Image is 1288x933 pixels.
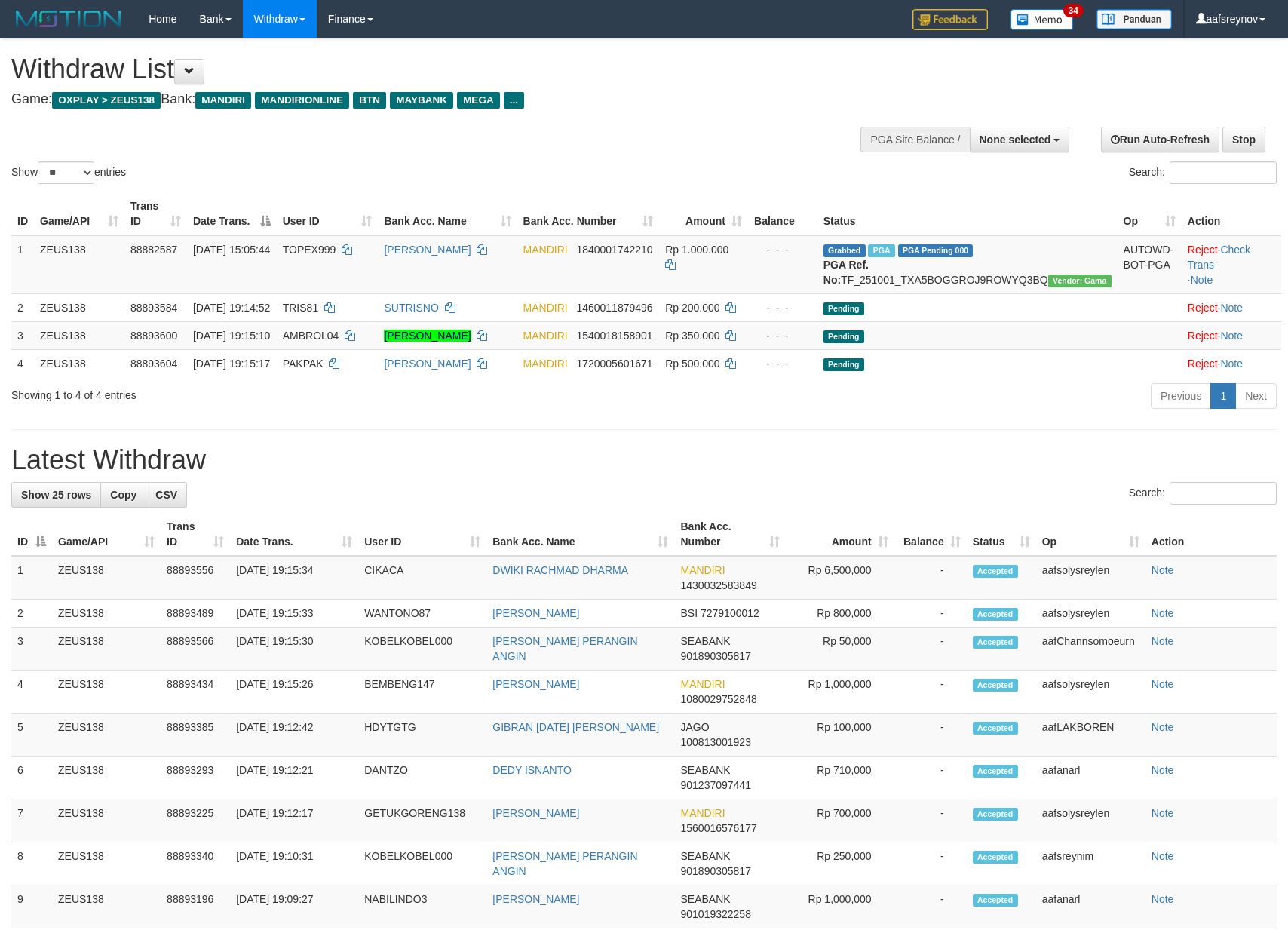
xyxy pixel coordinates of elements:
a: Check Trans [1188,244,1250,271]
a: Note [1191,274,1213,286]
span: SEABANK [680,635,730,647]
a: Note [1152,850,1174,862]
a: Note [1152,607,1174,619]
a: Note [1152,678,1174,690]
a: 1 [1210,383,1236,409]
td: Rp 1,000,000 [786,885,894,928]
a: SUTRISNO [384,302,438,314]
span: Copy 1430032583849 to clipboard [680,579,756,591]
span: MANDIRI [680,807,725,819]
span: TOPEX999 [283,244,336,256]
a: Note [1220,330,1243,342]
h4: Game: Bank: [11,92,844,107]
span: MANDIRI [195,92,251,109]
td: · · [1182,235,1281,294]
span: Accepted [973,894,1018,907]
a: [PERSON_NAME] [384,244,471,256]
td: ZEUS138 [34,235,124,294]
span: Accepted [973,851,1018,864]
span: 34 [1063,4,1084,17]
td: 8 [11,842,52,885]
th: Bank Acc. Name: activate to sort column ascending [378,192,517,235]
th: Date Trans.: activate to sort column descending [187,192,277,235]
th: Balance [748,192,817,235]
th: Status [817,192,1118,235]
td: [DATE] 19:15:33 [230,600,358,628]
button: None selected [970,127,1070,152]
td: 6 [11,757,52,799]
input: Search: [1170,482,1277,505]
th: Op: activate to sort column ascending [1118,192,1182,235]
a: Note [1220,302,1243,314]
span: MANDIRIONLINE [255,92,349,109]
span: PGA Pending [898,244,974,257]
span: 88893600 [130,330,177,342]
a: [PERSON_NAME] [492,807,579,819]
td: [DATE] 19:15:26 [230,671,358,714]
td: Rp 710,000 [786,757,894,799]
span: Accepted [973,679,1018,692]
th: Bank Acc. Number: activate to sort column ascending [674,513,785,556]
td: 7 [11,799,52,842]
a: Note [1152,764,1174,776]
a: [PERSON_NAME] [384,358,471,370]
td: [DATE] 19:15:34 [230,556,358,600]
a: GIBRAN [DATE] [PERSON_NAME] [492,721,659,733]
span: Copy [110,489,136,501]
th: User ID: activate to sort column ascending [277,192,379,235]
a: [PERSON_NAME] PERANGIN ANGIN [492,635,637,662]
td: aafsolysreylen [1036,671,1145,714]
td: 88893340 [161,842,230,885]
span: Copy 1540018158901 to clipboard [576,330,652,342]
td: - [894,885,967,928]
span: Accepted [973,722,1018,735]
td: aafsolysreylen [1036,556,1145,600]
a: Copy [100,482,146,508]
th: Date Trans.: activate to sort column ascending [230,513,358,556]
span: SEABANK [680,893,730,905]
td: 88893293 [161,757,230,799]
td: ZEUS138 [52,799,161,842]
th: Op: activate to sort column ascending [1036,513,1145,556]
span: Copy 901890305817 to clipboard [680,650,750,662]
span: SEABANK [680,764,730,776]
td: - [894,600,967,628]
th: Amount: activate to sort column ascending [786,513,894,556]
span: CSV [155,489,177,501]
span: [DATE] 19:14:52 [193,302,270,314]
a: Next [1235,383,1277,409]
span: OXPLAY > ZEUS138 [52,92,161,109]
a: [PERSON_NAME] [384,330,471,342]
a: [PERSON_NAME] [492,607,579,619]
td: ZEUS138 [52,714,161,757]
span: MANDIRI [523,330,568,342]
span: Vendor URL: https://trx31.1velocity.biz [1048,275,1112,287]
td: - [894,628,967,671]
td: KOBELKOBEL000 [358,628,486,671]
label: Show entries [11,161,126,184]
a: [PERSON_NAME] [492,893,579,905]
span: MANDIRI [523,244,568,256]
div: PGA Site Balance / [860,127,969,152]
span: 88882587 [130,244,177,256]
td: Rp 6,500,000 [786,556,894,600]
a: Note [1152,564,1174,576]
a: Note [1152,893,1174,905]
span: AMBROL04 [283,330,339,342]
th: Action [1182,192,1281,235]
td: [DATE] 19:12:42 [230,714,358,757]
td: 2 [11,293,34,321]
span: Accepted [973,636,1018,649]
h1: Withdraw List [11,54,844,84]
th: User ID: activate to sort column ascending [358,513,486,556]
td: Rp 1,000,000 [786,671,894,714]
a: Note [1152,721,1174,733]
a: [PERSON_NAME] [492,678,579,690]
a: DWIKI RACHMAD DHARMA [492,564,628,576]
span: Marked by aafnoeunsreypich [868,244,894,257]
a: Note [1220,358,1243,370]
span: MANDIRI [680,678,725,690]
th: ID [11,192,34,235]
td: 88893434 [161,671,230,714]
b: PGA Ref. No: [823,259,869,286]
